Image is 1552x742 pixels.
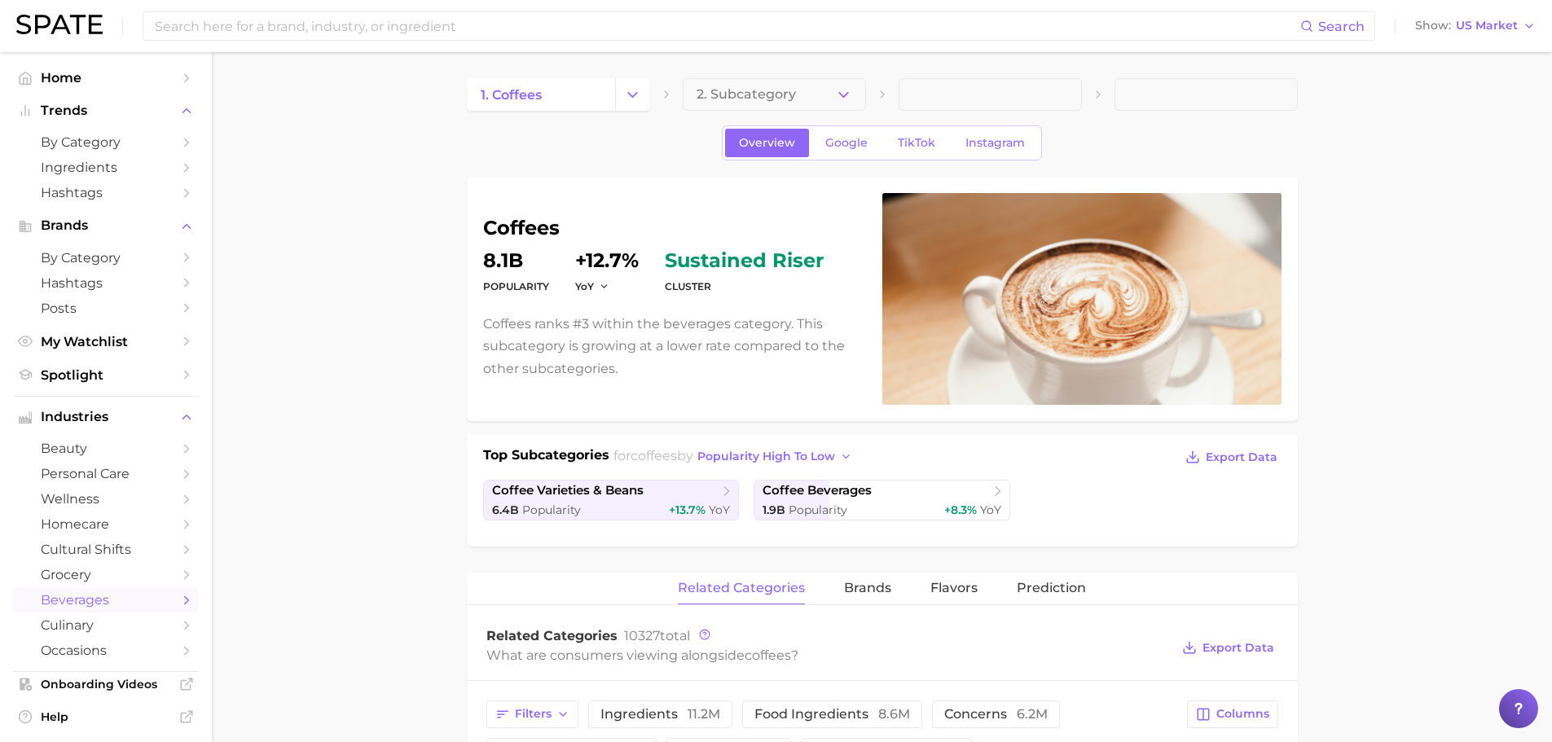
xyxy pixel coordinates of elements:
[41,301,171,316] span: Posts
[944,708,1048,721] span: concerns
[41,491,171,507] span: wellness
[13,562,199,587] a: grocery
[13,245,199,270] a: by Category
[789,503,847,517] span: Popularity
[1181,446,1281,468] button: Export Data
[1318,19,1365,34] span: Search
[13,638,199,663] a: occasions
[13,155,199,180] a: Ingredients
[41,592,171,608] span: beverages
[483,480,740,520] a: coffee varieties & beans6.4b Popularity+13.7% YoY
[13,99,199,123] button: Trends
[665,251,824,270] span: sustained riser
[624,628,660,643] span: 10327
[697,87,796,102] span: 2. Subcategory
[483,313,863,380] p: Coffees ranks #3 within the beverages category. This subcategory is growing at a lower rate compa...
[492,483,644,498] span: coffee varieties & beans
[41,542,171,557] span: cultural shifts
[763,503,785,517] span: 1.9b
[709,503,730,517] span: YoY
[41,677,171,692] span: Onboarding Videos
[483,446,609,470] h1: Top Subcategories
[41,275,171,291] span: Hashtags
[13,296,199,321] a: Posts
[13,461,199,486] a: personal care
[1216,707,1269,721] span: Columns
[688,706,720,722] span: 11.2m
[481,87,542,103] span: 1. coffees
[41,567,171,582] span: grocery
[13,329,199,354] a: My Watchlist
[575,251,639,270] dd: +12.7%
[41,367,171,383] span: Spotlight
[13,705,199,729] a: Help
[13,612,199,638] a: culinary
[1017,706,1048,722] span: 6.2m
[467,78,615,111] a: 1. coffees
[41,516,171,532] span: homecare
[878,706,910,722] span: 8.6m
[13,130,199,155] a: by Category
[41,250,171,266] span: by Category
[745,648,791,663] span: coffees
[13,672,199,696] a: Onboarding Videos
[13,270,199,296] a: Hashtags
[486,644,1171,666] div: What are consumers viewing alongside ?
[844,581,891,595] span: brands
[1017,581,1086,595] span: Prediction
[898,136,935,150] span: TikTok
[492,503,519,517] span: 6.4b
[13,65,199,90] a: Home
[13,436,199,461] a: beauty
[41,160,171,175] span: Ingredients
[600,708,720,721] span: ingredients
[41,466,171,481] span: personal care
[678,581,805,595] span: related categories
[16,15,103,34] img: SPATE
[1456,21,1518,30] span: US Market
[13,362,199,388] a: Spotlight
[41,617,171,633] span: culinary
[697,450,835,463] span: popularity high to low
[624,628,690,643] span: total
[41,103,171,118] span: Trends
[41,134,171,150] span: by Category
[1415,21,1451,30] span: Show
[725,129,809,157] a: Overview
[952,129,1039,157] a: Instagram
[13,511,199,537] a: homecare
[13,213,199,238] button: Brands
[41,441,171,456] span: beauty
[486,700,578,728] button: Filters
[575,279,610,293] button: YoY
[41,410,171,424] span: Industries
[665,277,824,296] dt: cluster
[1178,636,1277,659] button: Export Data
[41,185,171,200] span: Hashtags
[811,129,882,157] a: Google
[41,709,171,724] span: Help
[1411,15,1540,37] button: ShowUS Market
[980,503,1001,517] span: YoY
[965,136,1025,150] span: Instagram
[613,448,857,463] span: for by
[13,486,199,511] a: wellness
[13,180,199,205] a: Hashtags
[575,279,594,293] span: YoY
[693,446,857,468] button: popularity high to low
[483,277,549,296] dt: Popularity
[515,707,552,721] span: Filters
[522,503,581,517] span: Popularity
[1187,700,1277,728] button: Columns
[483,218,863,238] h1: coffees
[1206,450,1277,464] span: Export Data
[13,587,199,612] a: beverages
[763,483,872,498] span: coffee beverages
[615,78,650,111] button: Change Category
[41,334,171,349] span: My Watchlist
[486,628,618,643] span: Related Categories
[930,581,978,595] span: Flavors
[825,136,868,150] span: Google
[683,78,866,111] button: 2. Subcategory
[41,70,171,86] span: Home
